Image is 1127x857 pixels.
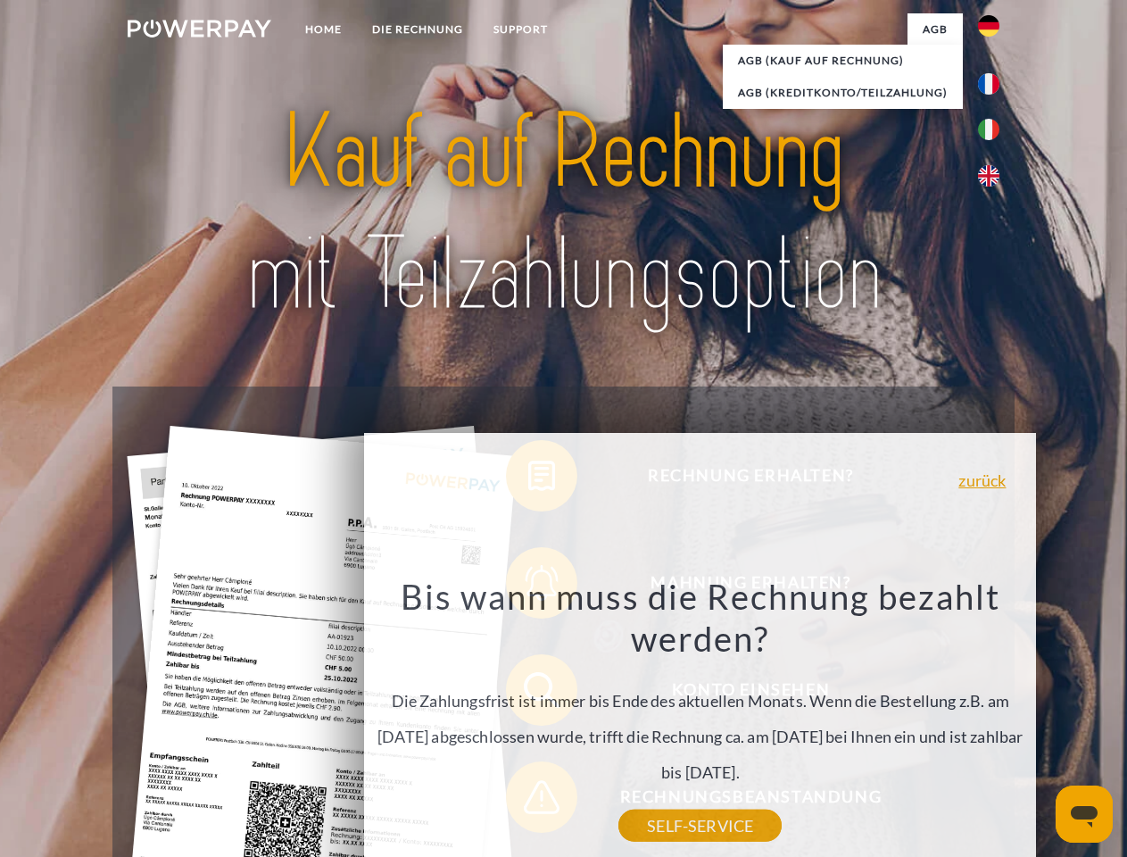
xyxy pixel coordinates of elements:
[290,13,357,46] a: Home
[375,575,1026,826] div: Die Zahlungsfrist ist immer bis Ende des aktuellen Monats. Wenn die Bestellung z.B. am [DATE] abg...
[170,86,957,342] img: title-powerpay_de.svg
[375,575,1026,661] h3: Bis wann muss die Rechnung bezahlt werden?
[907,13,963,46] a: agb
[978,119,999,140] img: it
[958,472,1006,488] a: zurück
[978,165,999,187] img: en
[978,73,999,95] img: fr
[1056,786,1113,843] iframe: Schaltfläche zum Öffnen des Messaging-Fensters
[723,45,963,77] a: AGB (Kauf auf Rechnung)
[357,13,478,46] a: DIE RECHNUNG
[478,13,563,46] a: SUPPORT
[618,810,782,842] a: SELF-SERVICE
[723,77,963,109] a: AGB (Kreditkonto/Teilzahlung)
[128,20,271,37] img: logo-powerpay-white.svg
[978,15,999,37] img: de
